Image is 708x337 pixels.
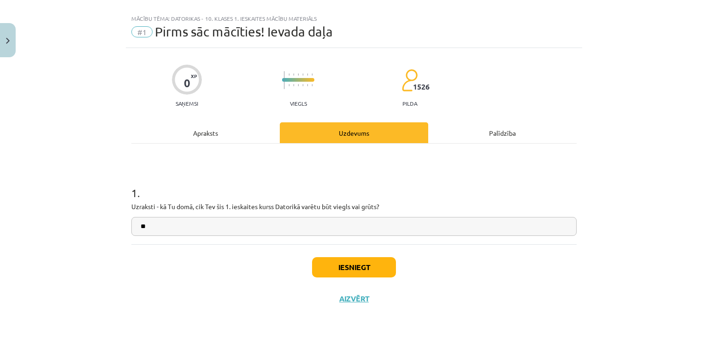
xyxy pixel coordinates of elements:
[284,71,285,89] img: icon-long-line-d9ea69661e0d244f92f715978eff75569469978d946b2353a9bb055b3ed8787d.svg
[298,84,299,86] img: icon-short-line-57e1e144782c952c97e751825c79c345078a6d821885a25fce030b3d8c18986b.svg
[155,24,333,39] span: Pirms sāc mācīties! Ievada daļa
[298,73,299,76] img: icon-short-line-57e1e144782c952c97e751825c79c345078a6d821885a25fce030b3d8c18986b.svg
[131,122,280,143] div: Apraksts
[191,73,197,78] span: XP
[131,26,153,37] span: #1
[312,257,396,277] button: Iesniegt
[336,294,372,303] button: Aizvērt
[184,77,190,90] div: 0
[312,84,313,86] img: icon-short-line-57e1e144782c952c97e751825c79c345078a6d821885a25fce030b3d8c18986b.svg
[290,100,307,107] p: Viegls
[307,84,308,86] img: icon-short-line-57e1e144782c952c97e751825c79c345078a6d821885a25fce030b3d8c18986b.svg
[413,83,430,91] span: 1526
[172,100,202,107] p: Saņemsi
[293,73,294,76] img: icon-short-line-57e1e144782c952c97e751825c79c345078a6d821885a25fce030b3d8c18986b.svg
[131,170,577,199] h1: 1 .
[428,122,577,143] div: Palīdzība
[307,73,308,76] img: icon-short-line-57e1e144782c952c97e751825c79c345078a6d821885a25fce030b3d8c18986b.svg
[280,122,428,143] div: Uzdevums
[402,100,417,107] p: pilda
[312,73,313,76] img: icon-short-line-57e1e144782c952c97e751825c79c345078a6d821885a25fce030b3d8c18986b.svg
[289,84,289,86] img: icon-short-line-57e1e144782c952c97e751825c79c345078a6d821885a25fce030b3d8c18986b.svg
[6,38,10,44] img: icon-close-lesson-0947bae3869378f0d4975bcd49f059093ad1ed9edebbc8119c70593378902aed.svg
[401,69,418,92] img: students-c634bb4e5e11cddfef0936a35e636f08e4e9abd3cc4e673bd6f9a4125e45ecb1.svg
[293,84,294,86] img: icon-short-line-57e1e144782c952c97e751825c79c345078a6d821885a25fce030b3d8c18986b.svg
[289,73,289,76] img: icon-short-line-57e1e144782c952c97e751825c79c345078a6d821885a25fce030b3d8c18986b.svg
[131,202,577,211] p: Uzraksti - kā Tu domā, cik Tev šis 1. ieskaites kurss Datorikā varētu būt viegls vai grūts?
[131,15,577,22] div: Mācību tēma: Datorikas - 10. klases 1. ieskaites mācību materiāls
